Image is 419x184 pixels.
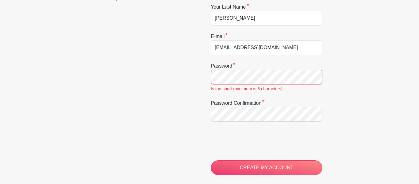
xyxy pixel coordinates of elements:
[211,86,322,92] div: Is too short (minimum is 8 characters)
[211,62,236,70] label: Password
[211,100,265,107] label: Password confirmation
[211,129,304,153] iframe: reCAPTCHA
[211,160,322,175] input: CREATE MY ACCOUNT
[211,11,322,25] input: e.g. Smith
[211,33,228,40] label: E-mail
[211,40,322,55] input: e.g. julie@eventco.com
[211,3,249,11] label: Your last name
